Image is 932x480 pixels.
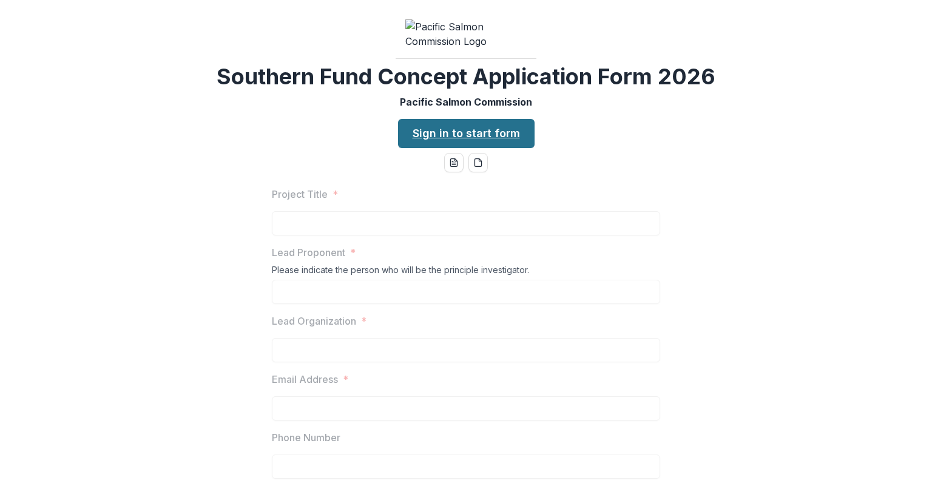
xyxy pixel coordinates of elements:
button: pdf-download [468,153,488,172]
p: Pacific Salmon Commission [400,95,532,109]
p: Project Title [272,187,328,201]
p: Email Address [272,372,338,387]
p: Lead Organization [272,314,356,328]
h2: Southern Fund Concept Application Form 2026 [217,64,715,90]
div: Please indicate the person who will be the principle investigator. [272,265,660,280]
p: Lead Proponent [272,245,345,260]
button: word-download [444,153,464,172]
a: Sign in to start form [398,119,535,148]
p: Phone Number [272,430,340,445]
img: Pacific Salmon Commission Logo [405,19,527,49]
